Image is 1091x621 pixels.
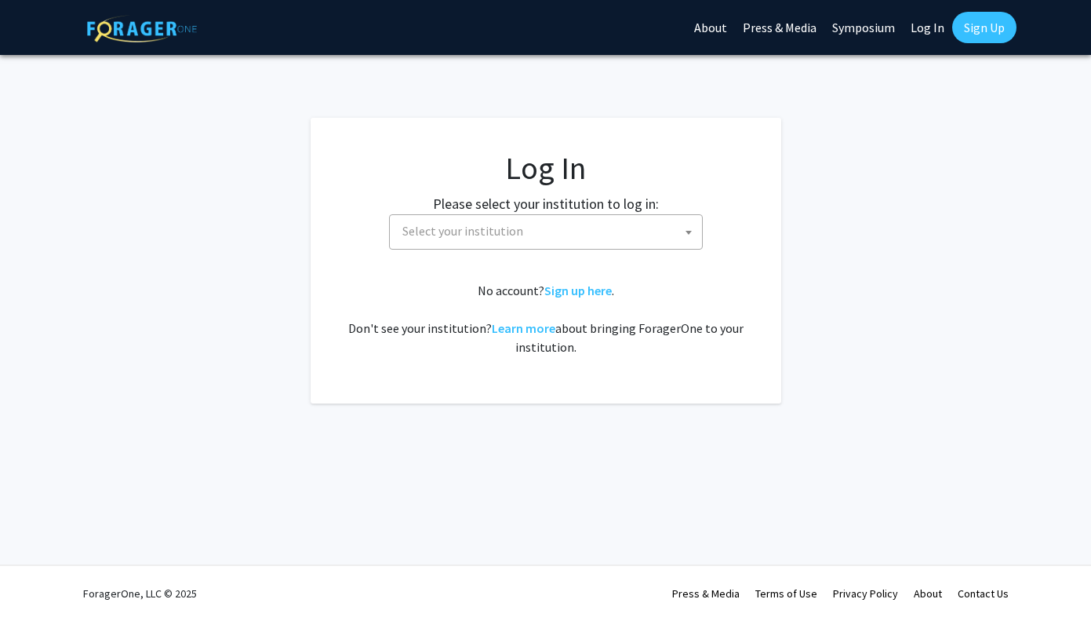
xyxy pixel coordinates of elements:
div: No account? . Don't see your institution? about bringing ForagerOne to your institution. [342,281,750,356]
a: Contact Us [958,586,1009,601]
a: Press & Media [672,586,740,601]
span: Select your institution [402,223,523,239]
img: ForagerOne Logo [87,15,197,42]
span: Select your institution [396,215,702,247]
span: Select your institution [389,214,703,250]
a: About [914,586,942,601]
a: Sign up here [544,283,612,298]
label: Please select your institution to log in: [433,193,659,214]
h1: Log In [342,149,750,187]
a: Terms of Use [755,586,817,601]
a: Privacy Policy [833,586,898,601]
div: ForagerOne, LLC © 2025 [83,566,197,621]
a: Learn more about bringing ForagerOne to your institution [492,320,555,336]
a: Sign Up [952,12,1016,43]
